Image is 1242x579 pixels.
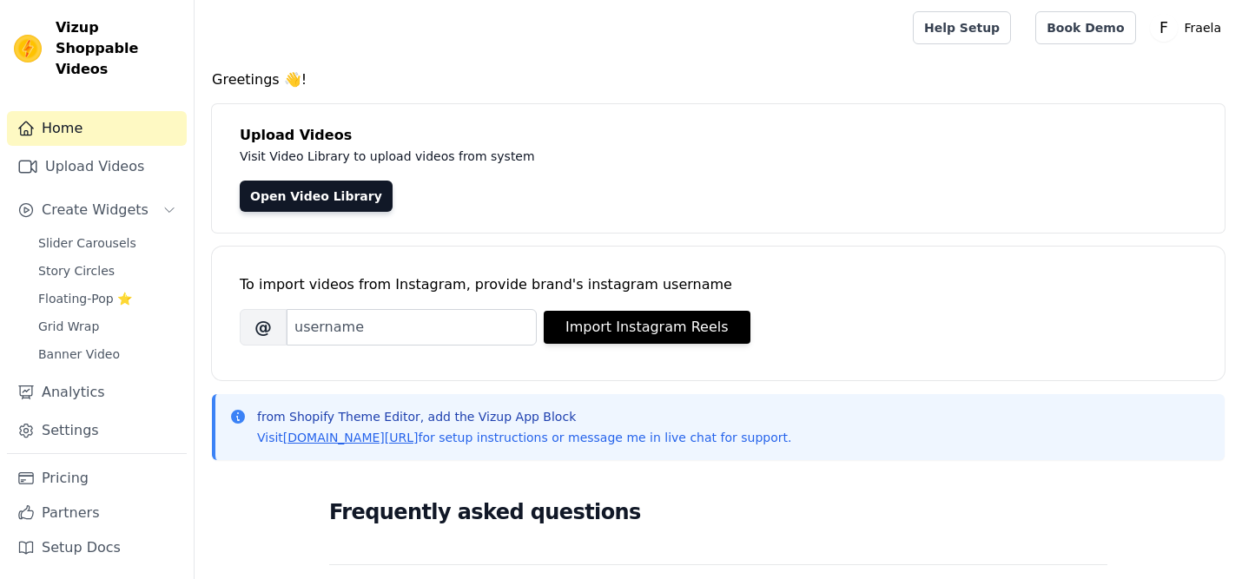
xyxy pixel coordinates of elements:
[38,262,115,280] span: Story Circles
[544,311,750,344] button: Import Instagram Reels
[329,495,1107,530] h2: Frequently asked questions
[7,461,187,496] a: Pricing
[1150,12,1228,43] button: F Fraela
[38,290,132,307] span: Floating-Pop ⭐
[257,408,791,425] p: from Shopify Theme Editor, add the Vizup App Block
[28,314,187,339] a: Grid Wrap
[240,181,393,212] a: Open Video Library
[7,149,187,184] a: Upload Videos
[7,193,187,227] button: Create Widgets
[913,11,1011,44] a: Help Setup
[56,17,180,80] span: Vizup Shoppable Videos
[1159,19,1168,36] text: F
[257,429,791,446] p: Visit for setup instructions or message me in live chat for support.
[7,496,187,530] a: Partners
[7,375,187,410] a: Analytics
[240,146,1018,167] p: Visit Video Library to upload videos from system
[1035,11,1135,44] a: Book Demo
[28,231,187,255] a: Slider Carousels
[28,259,187,283] a: Story Circles
[38,318,99,335] span: Grid Wrap
[38,345,120,363] span: Banner Video
[7,530,187,565] a: Setup Docs
[287,309,537,345] input: username
[212,69,1225,90] h4: Greetings 👋!
[240,274,1197,295] div: To import videos from Instagram, provide brand's instagram username
[1178,12,1228,43] p: Fraela
[283,431,419,444] a: [DOMAIN_NAME][URL]
[38,234,136,252] span: Slider Carousels
[7,413,187,448] a: Settings
[28,342,187,366] a: Banner Video
[14,35,42,63] img: Vizup
[240,309,287,345] span: @
[28,286,187,311] a: Floating-Pop ⭐
[7,111,187,146] a: Home
[42,200,149,220] span: Create Widgets
[240,125,1197,146] h4: Upload Videos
